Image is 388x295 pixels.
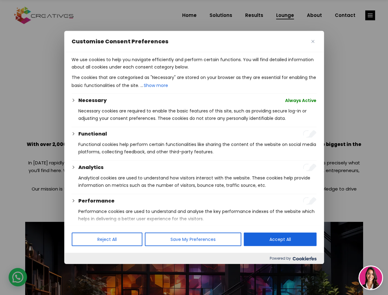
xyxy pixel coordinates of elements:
button: Show more [143,81,169,90]
p: Necessary cookies are required to enable the basic features of this site, such as providing secur... [78,107,316,122]
button: Functional [78,130,107,138]
input: Enable Analytics [303,164,316,171]
button: Analytics [78,164,104,171]
img: agent [359,266,382,289]
button: Save My Preferences [145,233,241,246]
button: Necessary [78,97,107,104]
div: Customise Consent Preferences [64,31,324,264]
span: Customise Consent Preferences [72,38,168,45]
p: We use cookies to help you navigate efficiently and perform certain functions. You will find deta... [72,56,316,71]
img: Close [311,40,314,43]
div: Powered by [64,253,324,264]
p: The cookies that are categorised as "Necessary" are stored on your browser as they are essential ... [72,74,316,90]
input: Enable Functional [303,130,316,138]
p: Performance cookies are used to understand and analyse the key performance indexes of the website... [78,208,316,222]
button: Performance [78,197,115,205]
img: Cookieyes logo [292,257,316,261]
button: Close [309,38,316,45]
button: Reject All [72,233,142,246]
p: Functional cookies help perform certain functionalities like sharing the content of the website o... [78,141,316,155]
p: Analytical cookies are used to understand how visitors interact with the website. These cookies h... [78,174,316,189]
span: Always Active [285,97,316,104]
button: Accept All [244,233,316,246]
input: Enable Performance [303,197,316,205]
